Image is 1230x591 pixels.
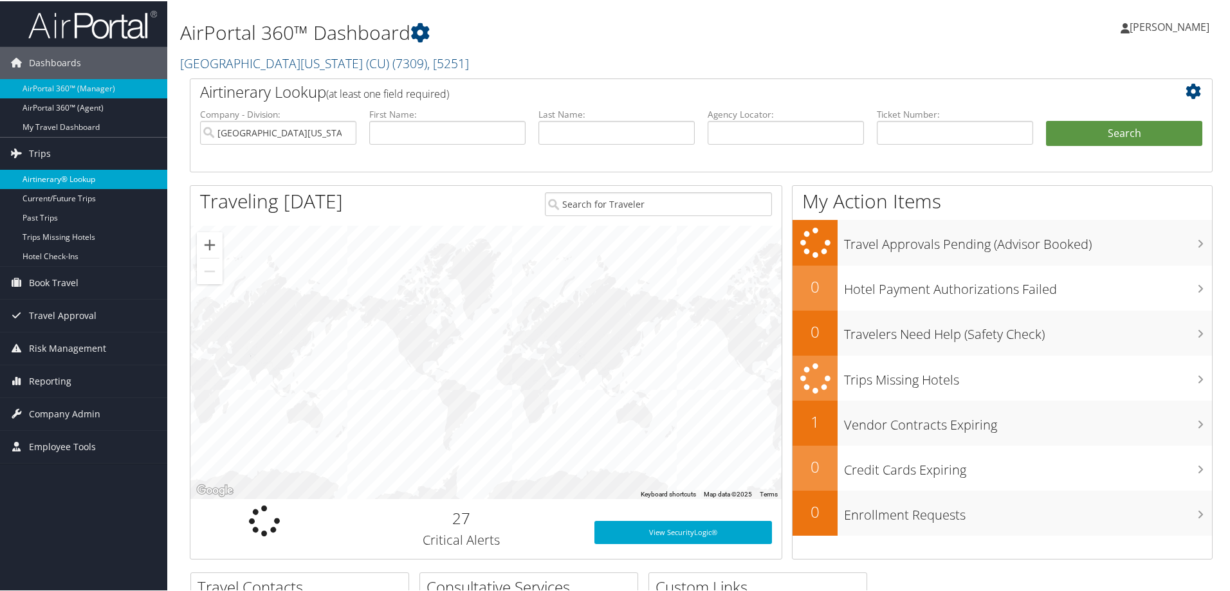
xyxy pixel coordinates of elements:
h2: 0 [793,455,838,477]
a: 0Enrollment Requests [793,489,1212,534]
label: Ticket Number: [877,107,1033,120]
h3: Travelers Need Help (Safety Check) [844,318,1212,342]
label: Company - Division: [200,107,356,120]
button: Keyboard shortcuts [641,489,696,498]
span: Risk Management [29,331,106,363]
a: 0Hotel Payment Authorizations Failed [793,264,1212,309]
span: Book Travel [29,266,78,298]
span: Map data ©2025 [704,489,752,496]
a: Travel Approvals Pending (Advisor Booked) [793,219,1212,264]
button: Zoom in [197,231,223,257]
h3: Trips Missing Hotels [844,363,1212,388]
a: 1Vendor Contracts Expiring [793,399,1212,444]
h2: 1 [793,410,838,432]
h2: 0 [793,500,838,522]
span: [PERSON_NAME] [1130,19,1209,33]
a: Terms (opens in new tab) [760,489,778,496]
h1: Traveling [DATE] [200,186,343,214]
h3: Hotel Payment Authorizations Failed [844,273,1212,297]
a: Trips Missing Hotels [793,354,1212,400]
img: Google [194,481,236,498]
span: Trips [29,136,51,168]
a: 0Credit Cards Expiring [793,444,1212,489]
img: airportal-logo.png [28,8,157,39]
a: View SecurityLogic® [594,520,772,543]
button: Zoom out [197,257,223,283]
h2: 0 [793,320,838,341]
span: Reporting [29,364,71,396]
a: Open this area in Google Maps (opens a new window) [194,481,236,498]
h2: Airtinerary Lookup [200,80,1117,102]
h1: AirPortal 360™ Dashboard [180,18,875,45]
span: , [ 5251 ] [427,53,469,71]
button: Search [1046,120,1202,145]
h1: My Action Items [793,186,1212,214]
h3: Vendor Contracts Expiring [844,408,1212,433]
input: Search for Traveler [545,191,772,215]
label: Last Name: [538,107,695,120]
span: Travel Approval [29,298,96,331]
span: (at least one field required) [326,86,449,100]
h2: 0 [793,275,838,296]
h2: 27 [348,506,575,528]
a: [PERSON_NAME] [1121,6,1222,45]
span: ( 7309 ) [392,53,427,71]
span: Company Admin [29,397,100,429]
h3: Travel Approvals Pending (Advisor Booked) [844,228,1212,252]
a: 0Travelers Need Help (Safety Check) [793,309,1212,354]
span: Dashboards [29,46,81,78]
a: [GEOGRAPHIC_DATA][US_STATE] (CU) [180,53,469,71]
label: First Name: [369,107,526,120]
span: Employee Tools [29,430,96,462]
h3: Critical Alerts [348,530,575,548]
h3: Credit Cards Expiring [844,453,1212,478]
h3: Enrollment Requests [844,498,1212,523]
label: Agency Locator: [708,107,864,120]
